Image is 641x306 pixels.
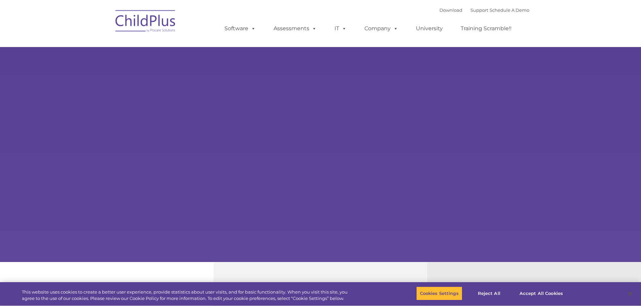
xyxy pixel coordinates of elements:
button: Reject All [468,287,510,301]
button: Close [623,286,638,301]
img: ChildPlus by Procare Solutions [112,5,179,39]
font: | [439,7,529,13]
div: This website uses cookies to create a better user experience, provide statistics about user visit... [22,289,353,302]
button: Accept All Cookies [516,287,567,301]
a: Company [358,22,405,35]
a: Training Scramble!! [454,22,518,35]
a: University [409,22,450,35]
a: IT [328,22,353,35]
button: Cookies Settings [416,287,462,301]
a: Software [218,22,262,35]
a: Support [470,7,488,13]
a: Download [439,7,462,13]
a: Assessments [267,22,323,35]
a: Schedule A Demo [490,7,529,13]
